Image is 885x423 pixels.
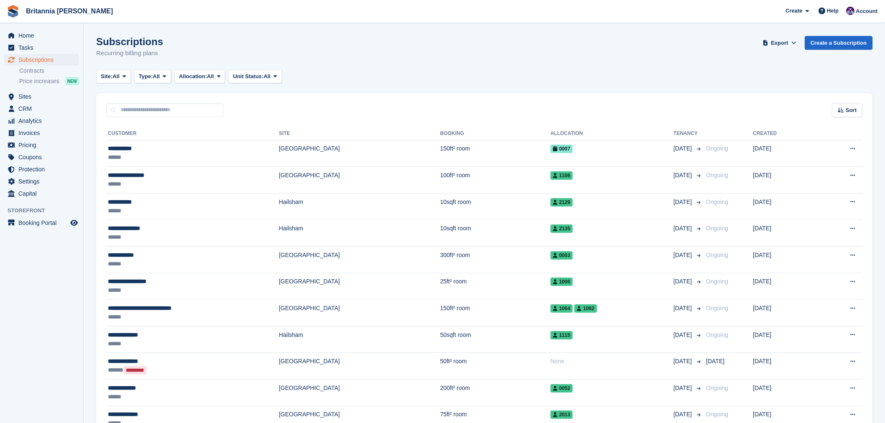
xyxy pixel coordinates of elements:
[753,273,816,300] td: [DATE]
[233,72,263,81] span: Unit Status:
[18,163,69,175] span: Protection
[4,188,79,199] a: menu
[18,188,69,199] span: Capital
[18,139,69,151] span: Pricing
[440,193,550,220] td: 10sqft room
[805,36,872,50] a: Create a Subscription
[65,77,79,85] div: NEW
[550,278,573,286] span: 1006
[706,145,728,152] span: Ongoing
[550,331,573,339] span: 1115
[279,220,440,247] td: Hailsham
[673,410,693,419] span: [DATE]
[18,151,69,163] span: Coupons
[4,42,79,54] a: menu
[4,115,79,127] a: menu
[19,77,59,85] span: Price increases
[440,167,550,194] td: 100ft² room
[440,273,550,300] td: 25ft² room
[279,273,440,300] td: [GEOGRAPHIC_DATA]
[753,326,816,353] td: [DATE]
[440,220,550,247] td: 10sqft room
[753,353,816,380] td: [DATE]
[134,70,171,84] button: Type: All
[706,278,728,285] span: Ongoing
[8,206,83,215] span: Storefront
[673,357,693,366] span: [DATE]
[4,91,79,102] a: menu
[96,70,131,84] button: Site: All
[4,151,79,163] a: menu
[753,300,816,326] td: [DATE]
[4,217,79,229] a: menu
[673,384,693,392] span: [DATE]
[550,304,573,313] span: 1064
[827,7,839,15] span: Help
[706,305,728,311] span: Ongoing
[23,4,116,18] a: Britannia [PERSON_NAME]
[673,251,693,260] span: [DATE]
[7,5,19,18] img: stora-icon-8386f47178a22dfd0bd8f6a31ec36ba5ce8667c1dd55bd0f319d3a0aa187defe.svg
[673,304,693,313] span: [DATE]
[673,331,693,339] span: [DATE]
[18,103,69,115] span: CRM
[106,127,279,140] th: Customer
[19,67,79,75] a: Contracts
[279,167,440,194] td: [GEOGRAPHIC_DATA]
[139,72,153,81] span: Type:
[279,127,440,140] th: Site
[96,48,163,58] p: Recurring billing plans
[18,217,69,229] span: Booking Portal
[846,7,854,15] img: Lee Dadgostar
[4,30,79,41] a: menu
[550,198,573,206] span: 2129
[440,247,550,273] td: 300ft² room
[550,251,573,260] span: 0003
[18,42,69,54] span: Tasks
[550,357,673,366] div: None
[771,39,788,47] span: Export
[4,163,79,175] a: menu
[753,247,816,273] td: [DATE]
[440,380,550,406] td: 200ft² room
[440,300,550,326] td: 150ft² room
[706,411,728,418] span: Ongoing
[753,220,816,247] td: [DATE]
[550,224,573,233] span: 2135
[753,127,816,140] th: Created
[19,76,79,86] a: Price increases NEW
[153,72,160,81] span: All
[18,127,69,139] span: Invoices
[179,72,207,81] span: Allocation:
[753,167,816,194] td: [DATE]
[673,144,693,153] span: [DATE]
[96,36,163,47] h1: Subscriptions
[550,410,573,419] span: 2013
[18,54,69,66] span: Subscriptions
[279,247,440,273] td: [GEOGRAPHIC_DATA]
[574,304,597,313] span: 1082
[279,193,440,220] td: Hailsham
[113,72,120,81] span: All
[706,172,728,178] span: Ongoing
[550,171,573,180] span: 1106
[673,224,693,233] span: [DATE]
[4,139,79,151] a: menu
[4,127,79,139] a: menu
[174,70,225,84] button: Allocation: All
[4,176,79,187] a: menu
[18,91,69,102] span: Sites
[279,380,440,406] td: [GEOGRAPHIC_DATA]
[18,30,69,41] span: Home
[706,225,728,232] span: Ongoing
[4,54,79,66] a: menu
[673,198,693,206] span: [DATE]
[279,300,440,326] td: [GEOGRAPHIC_DATA]
[856,7,877,15] span: Account
[18,176,69,187] span: Settings
[753,193,816,220] td: [DATE]
[207,72,214,81] span: All
[673,127,703,140] th: Tenancy
[753,140,816,167] td: [DATE]
[550,384,573,392] span: 0052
